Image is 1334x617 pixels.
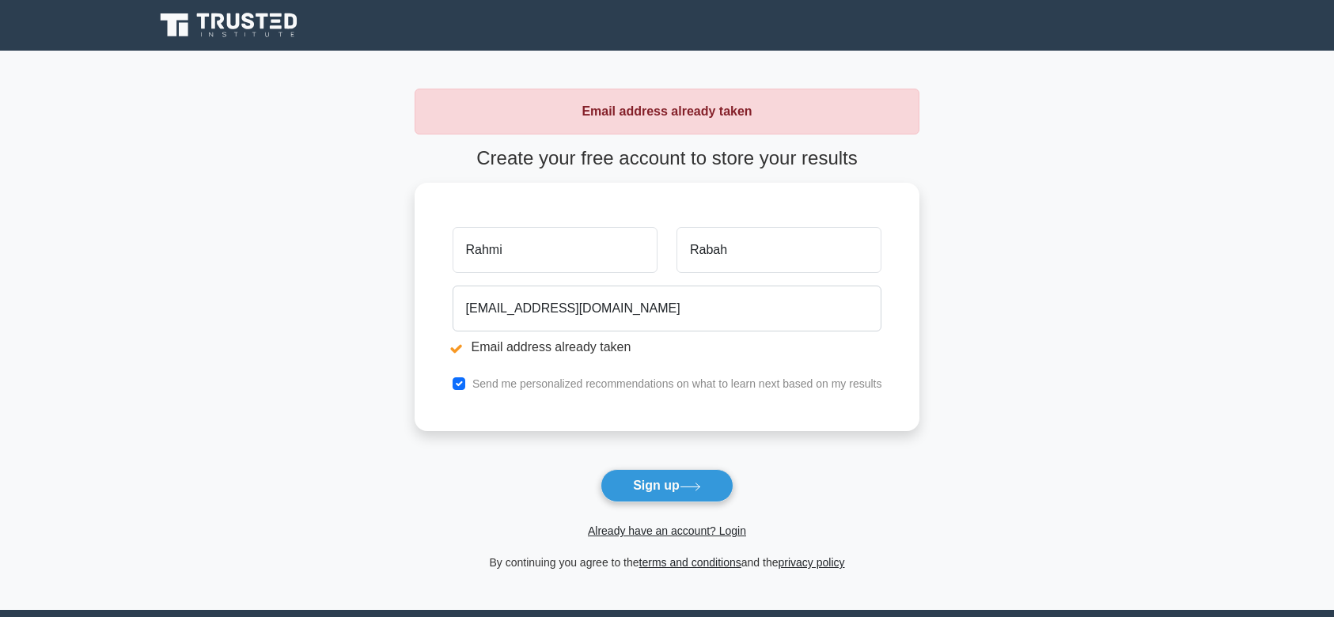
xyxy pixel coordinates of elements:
[453,286,882,331] input: Email
[405,553,930,572] div: By continuing you agree to the and the
[639,556,741,569] a: terms and conditions
[779,556,845,569] a: privacy policy
[601,469,733,502] button: Sign up
[582,104,752,118] strong: Email address already taken
[472,377,882,390] label: Send me personalized recommendations on what to learn next based on my results
[453,227,658,273] input: First name
[453,338,882,357] li: Email address already taken
[676,227,881,273] input: Last name
[588,524,746,537] a: Already have an account? Login
[415,147,920,170] h4: Create your free account to store your results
